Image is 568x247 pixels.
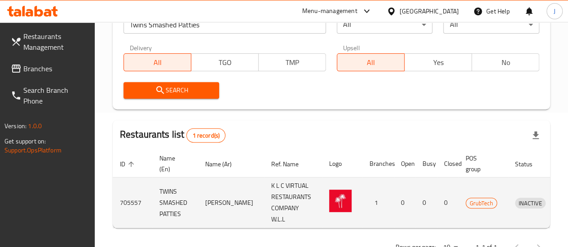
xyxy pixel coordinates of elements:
[23,85,88,106] span: Search Branch Phone
[120,159,137,169] span: ID
[337,16,433,34] div: All
[28,120,42,132] span: 1.0.0
[471,53,539,71] button: No
[400,6,459,16] div: [GEOGRAPHIC_DATA]
[120,128,225,143] h2: Restaurants list
[198,178,264,228] td: [PERSON_NAME]
[195,56,255,69] span: TGO
[466,153,497,174] span: POS group
[4,58,95,79] a: Branches
[23,63,88,74] span: Branches
[554,6,555,16] span: J
[515,198,546,208] span: INACTIVE
[186,128,225,143] div: Total records count
[404,53,472,71] button: Yes
[394,150,415,178] th: Open
[4,135,46,147] span: Get support on:
[466,198,497,208] span: GrubTech
[302,6,357,17] div: Menu-management
[123,16,326,34] input: Search for restaurant name or ID..
[4,120,26,132] span: Version:
[4,79,95,112] a: Search Branch Phone
[437,150,458,178] th: Closed
[128,56,188,69] span: All
[23,31,88,52] span: Restaurants Management
[437,178,458,228] td: 0
[476,56,536,69] span: No
[191,53,259,71] button: TGO
[123,53,191,71] button: All
[205,159,243,169] span: Name (Ar)
[271,159,310,169] span: Ref. Name
[187,131,225,140] span: 1 record(s)
[443,16,539,34] div: All
[123,82,220,99] button: Search
[341,56,401,69] span: All
[337,53,405,71] button: All
[408,56,468,69] span: Yes
[322,150,362,178] th: Logo
[4,26,95,58] a: Restaurants Management
[362,178,394,228] td: 1
[264,178,322,228] td: K L C VIRTUAL RESTAURANTS COMPANY W.L.L
[4,144,62,156] a: Support.OpsPlatform
[515,198,546,208] div: INACTIVE
[525,125,546,146] div: Export file
[159,153,187,174] span: Name (En)
[130,44,152,51] label: Delivery
[131,85,212,96] span: Search
[113,178,152,228] td: 705557
[415,150,437,178] th: Busy
[262,56,322,69] span: TMP
[329,190,352,212] img: TWINS SMASHED PATTIES
[343,44,360,51] label: Upsell
[394,178,415,228] td: 0
[415,178,437,228] td: 0
[258,53,326,71] button: TMP
[515,159,544,169] span: Status
[362,150,394,178] th: Branches
[152,178,198,228] td: TWINS SMASHED PATTIES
